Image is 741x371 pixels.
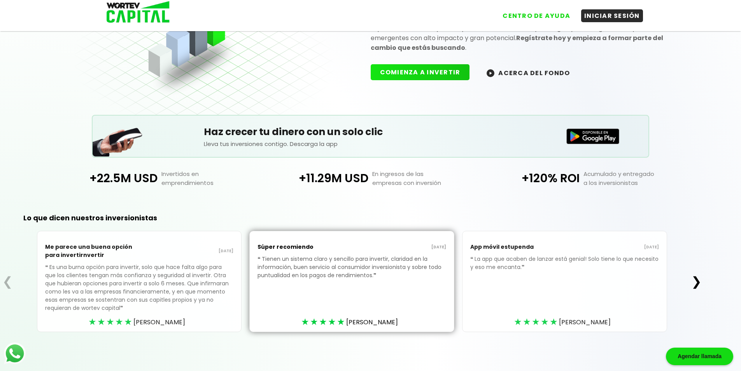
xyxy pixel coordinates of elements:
[45,239,139,263] p: Me parece una buena opción para invertirnvertir
[514,316,559,328] div: ★★★★★
[565,244,659,250] p: [DATE]
[499,9,573,22] button: CENTRO DE AYUDA
[470,255,659,283] p: La app que acaben de lanzar está genial! Solo tiene lo que necesito y eso me encanta.
[580,169,687,187] p: Acumulado y entregado a los inversionistas
[204,125,537,139] h5: Haz crecer tu dinero con un solo clic
[93,118,143,156] img: Teléfono
[566,128,619,144] img: Disponible en Google Play
[45,263,49,271] span: ❝
[666,348,733,365] div: Agendar llamada
[120,304,124,312] span: ❞
[139,248,233,254] p: [DATE]
[581,9,643,22] button: INICIAR SESIÓN
[258,255,446,291] p: Tienen un sistema claro y sencillo para invertir, claridad en la información, buen servicio al co...
[45,263,234,324] p: Es una burna opción para invertir, solo que hace falta algo para que los clientes tengan más conf...
[371,64,470,80] button: COMIENZA A INVERTIR
[158,169,265,187] p: Invertidos en emprendimientos
[573,4,643,22] a: INICIAR SESIÓN
[346,317,398,327] span: [PERSON_NAME]
[54,169,157,187] p: +22.5M USD
[487,69,494,77] img: wortev-capital-acerca-del-fondo
[371,68,478,77] a: COMIENZA A INVERTIR
[371,33,663,52] strong: Regístrate hoy y empieza a formar parte del cambio que estás buscando
[371,23,667,53] p: El primer fondo de capital emprendedor con un enfoque integral y estratégico en empresas emergent...
[204,139,537,148] p: Lleva tus inversiones contigo. Descarga la app
[133,317,185,327] span: [PERSON_NAME]
[352,244,446,250] p: [DATE]
[476,169,580,187] p: +120% ROI
[89,316,133,328] div: ★★★★★
[368,169,476,187] p: En ingresos de las empresas con inversión
[470,255,475,263] span: ❝
[301,316,346,328] div: ★★★★★
[477,64,579,81] button: ACERCA DEL FONDO
[470,239,564,255] p: App móvil estupenda
[258,255,262,263] span: ❝
[559,317,611,327] span: [PERSON_NAME]
[522,263,526,271] span: ❞
[492,4,573,22] a: CENTRO DE AYUDA
[373,271,378,279] span: ❞
[689,274,704,289] button: ❯
[265,169,368,187] p: +11.29M USD
[258,239,352,255] p: Súper recomiendo
[4,343,26,364] img: logos_whatsapp-icon.242b2217.svg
